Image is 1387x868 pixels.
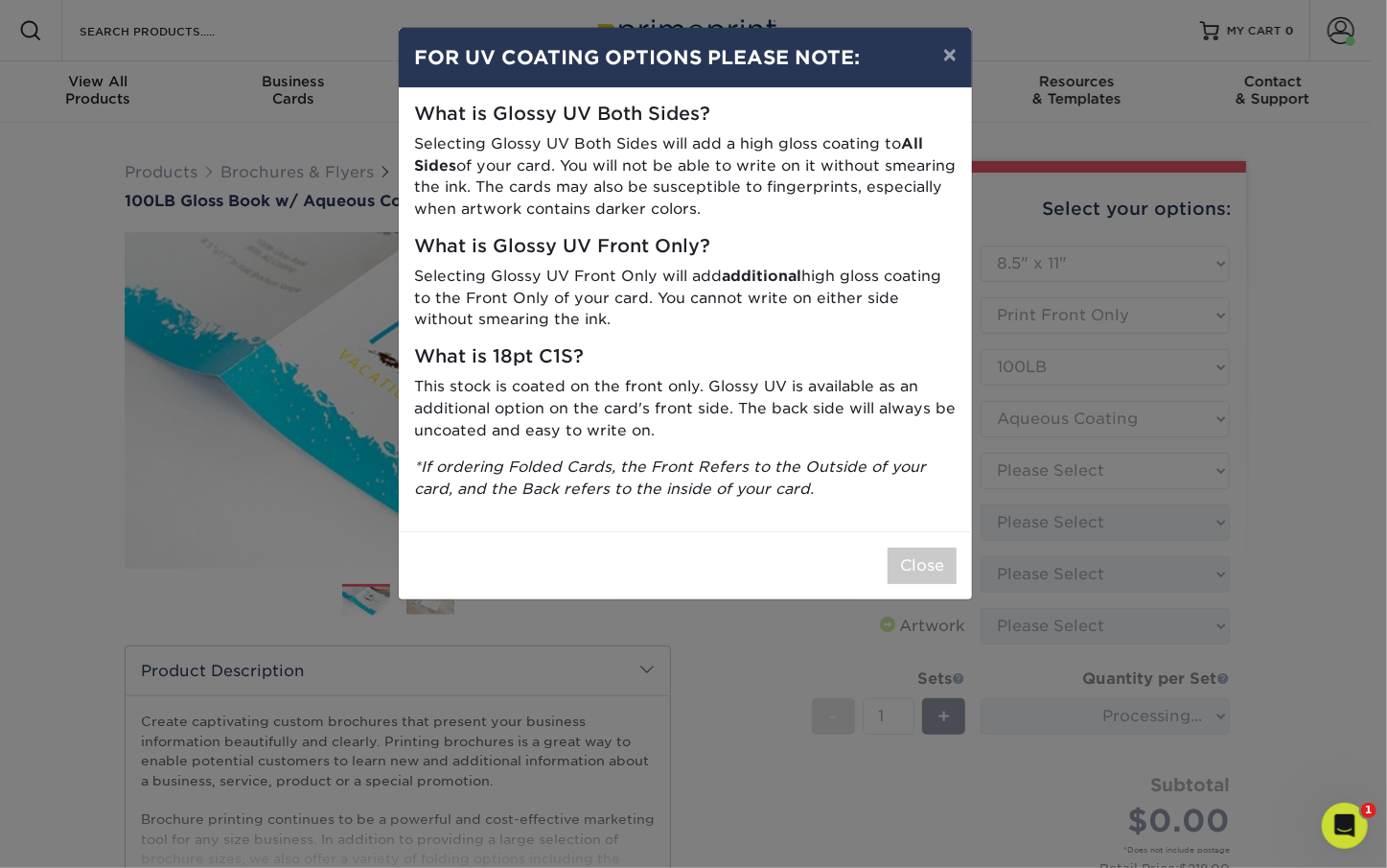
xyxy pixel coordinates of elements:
[414,43,957,72] h4: FOR UV COATING OPTIONS PLEASE NOTE:
[414,346,957,368] h5: What is 18pt C1S?
[1322,803,1368,849] iframe: Intercom live chat
[414,376,957,441] p: This stock is coated on the front only. Glossy UV is available as an additional option on the car...
[414,457,926,498] i: *If ordering Folded Cards, the Front Refers to the Outside of your card, and the Back refers to t...
[414,134,923,175] strong: All Sides
[414,236,957,258] h5: What is Glossy UV Front Only?
[888,548,957,584] button: Close
[722,267,801,285] strong: additional
[928,28,972,82] button: ×
[1361,803,1376,818] span: 1
[414,104,957,126] h5: What is Glossy UV Both Sides?
[414,266,957,331] p: Selecting Glossy UV Front Only will add high gloss coating to the Front Only of your card. You ca...
[414,133,957,221] p: Selecting Glossy UV Both Sides will add a high gloss coating to of your card. You will not be abl...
